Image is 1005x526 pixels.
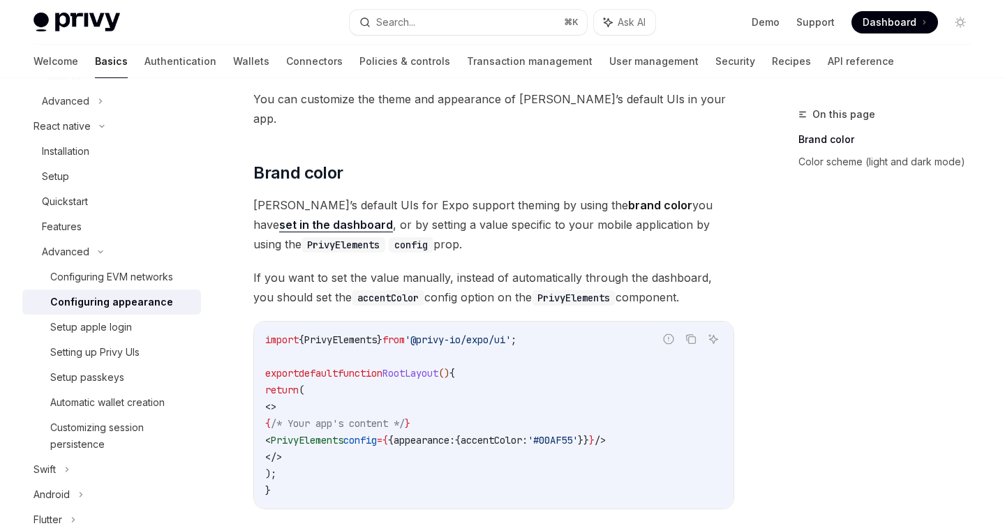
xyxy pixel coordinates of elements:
[279,218,393,232] a: set in the dashboard
[352,290,424,306] code: accentColor
[461,434,528,446] span: accentColor:
[22,415,201,457] a: Customizing session persistence
[455,434,461,446] span: {
[265,400,276,413] span: <>
[253,195,734,254] span: [PERSON_NAME]’s default UIs for Expo support theming by using the you have , or by setting a valu...
[265,434,271,446] span: <
[22,264,201,290] a: Configuring EVM networks
[594,10,655,35] button: Ask AI
[528,434,578,446] span: '#00AF55'
[271,434,343,446] span: PrivyElements
[33,461,56,478] div: Swift
[532,290,616,306] code: PrivyElements
[389,237,433,253] code: config
[382,434,388,446] span: {
[42,168,69,185] div: Setup
[812,106,875,123] span: On this page
[682,330,700,348] button: Copy the contents from the code block
[50,294,173,310] div: Configuring appearance
[377,333,382,346] span: }
[50,394,165,411] div: Automatic wallet creation
[828,45,894,78] a: API reference
[704,330,722,348] button: Ask AI
[42,243,89,260] div: Advanced
[271,417,405,430] span: /* Your app's content */
[609,45,699,78] a: User management
[50,344,140,361] div: Setting up Privy UIs
[405,333,511,346] span: '@privy-io/expo/ui'
[22,139,201,164] a: Installation
[33,45,78,78] a: Welcome
[286,45,343,78] a: Connectors
[95,45,128,78] a: Basics
[301,237,385,253] code: PrivyElements
[405,417,410,430] span: }
[33,486,70,503] div: Android
[22,315,201,340] a: Setup apple login
[22,340,201,365] a: Setting up Privy UIs
[467,45,593,78] a: Transaction management
[438,367,449,380] span: ()
[265,484,271,497] span: }
[628,198,692,212] strong: brand color
[752,15,780,29] a: Demo
[50,319,132,336] div: Setup apple login
[42,143,89,160] div: Installation
[144,45,216,78] a: Authentication
[265,451,282,463] span: </>
[42,93,89,110] div: Advanced
[715,45,755,78] a: Security
[382,333,405,346] span: from
[376,14,415,31] div: Search...
[772,45,811,78] a: Recipes
[253,89,734,128] span: You can customize the theme and appearance of [PERSON_NAME]’s default UIs in your app.
[511,333,516,346] span: ;
[253,162,343,184] span: Brand color
[265,367,299,380] span: export
[299,333,304,346] span: {
[304,333,377,346] span: PrivyElements
[449,367,455,380] span: {
[949,11,971,33] button: Toggle dark mode
[22,189,201,214] a: Quickstart
[33,13,120,32] img: light logo
[22,390,201,415] a: Automatic wallet creation
[343,434,377,446] span: config
[589,434,595,446] span: }
[798,151,983,173] a: Color scheme (light and dark mode)
[595,434,606,446] span: />
[338,367,382,380] span: function
[50,369,124,386] div: Setup passkeys
[42,218,82,235] div: Features
[253,268,734,307] span: If you want to set the value manually, instead of automatically through the dashboard, you should...
[265,333,299,346] span: import
[50,269,173,285] div: Configuring EVM networks
[660,330,678,348] button: Report incorrect code
[299,384,304,396] span: (
[564,17,579,28] span: ⌘ K
[578,434,589,446] span: }}
[377,434,382,446] span: =
[798,128,983,151] a: Brand color
[42,193,88,210] div: Quickstart
[796,15,835,29] a: Support
[382,367,438,380] span: RootLayout
[22,290,201,315] a: Configuring appearance
[359,45,450,78] a: Policies & controls
[50,419,193,453] div: Customizing session persistence
[22,365,201,390] a: Setup passkeys
[851,11,938,33] a: Dashboard
[388,434,394,446] span: {
[265,467,276,480] span: );
[22,164,201,189] a: Setup
[265,384,299,396] span: return
[33,118,91,135] div: React native
[618,15,646,29] span: Ask AI
[299,367,338,380] span: default
[863,15,916,29] span: Dashboard
[394,434,455,446] span: appearance:
[22,214,201,239] a: Features
[350,10,586,35] button: Search...⌘K
[233,45,269,78] a: Wallets
[265,417,271,430] span: {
